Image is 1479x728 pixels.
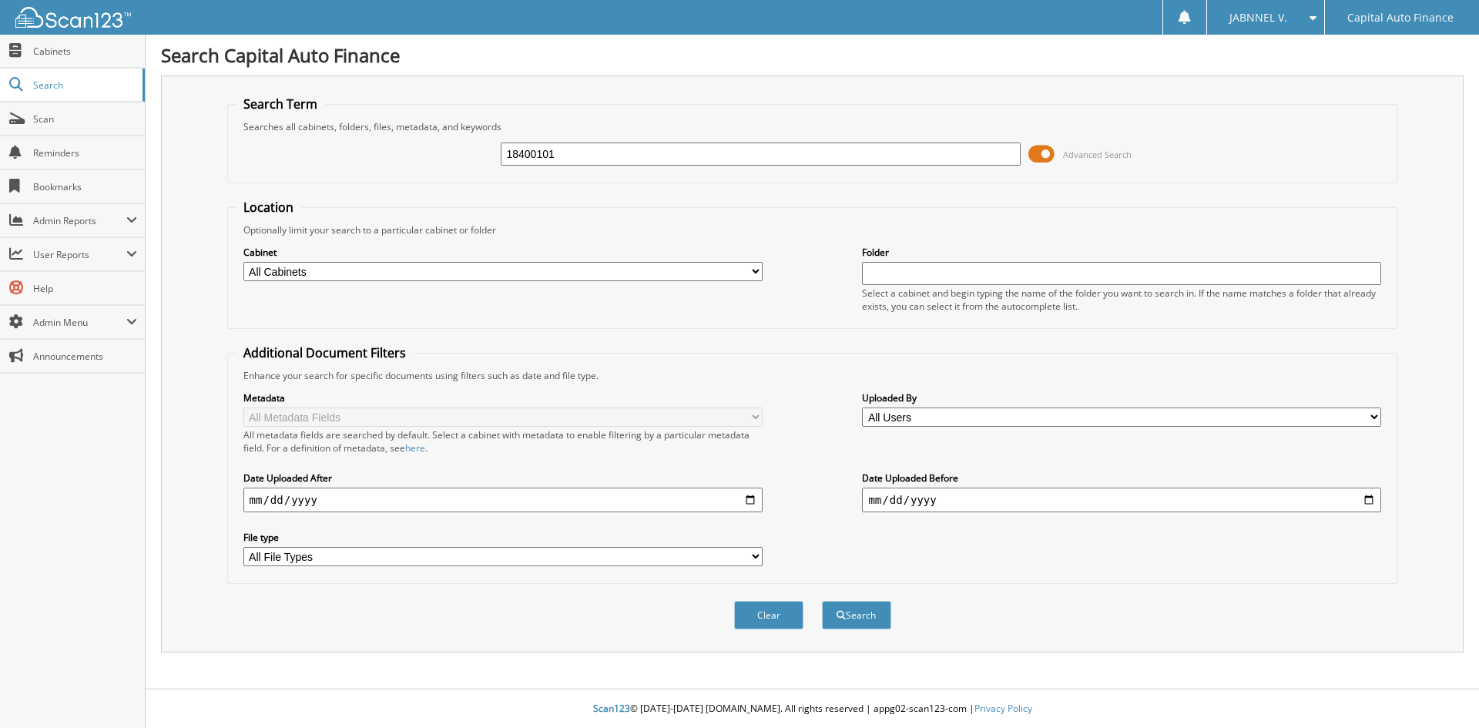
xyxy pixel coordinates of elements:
[33,180,137,193] span: Bookmarks
[33,146,137,159] span: Reminders
[1402,654,1479,728] iframe: Chat Widget
[236,369,1390,382] div: Enhance your search for specific documents using filters such as date and file type.
[243,488,763,512] input: start
[822,601,891,629] button: Search
[243,531,763,544] label: File type
[593,702,630,715] span: Scan123
[33,316,126,329] span: Admin Menu
[1229,13,1287,22] span: JABNNEL V.
[862,391,1381,404] label: Uploaded By
[33,248,126,261] span: User Reports
[236,120,1390,133] div: Searches all cabinets, folders, files, metadata, and keywords
[236,344,414,361] legend: Additional Document Filters
[161,42,1464,68] h1: Search Capital Auto Finance
[33,350,137,363] span: Announcements
[862,287,1381,313] div: Select a cabinet and begin typing the name of the folder you want to search in. If the name match...
[236,96,325,112] legend: Search Term
[146,690,1479,728] div: © [DATE]-[DATE] [DOMAIN_NAME]. All rights reserved | appg02-scan123-com |
[734,601,803,629] button: Clear
[974,702,1032,715] a: Privacy Policy
[33,282,137,295] span: Help
[862,488,1381,512] input: end
[236,199,301,216] legend: Location
[33,214,126,227] span: Admin Reports
[243,471,763,485] label: Date Uploaded After
[862,246,1381,259] label: Folder
[236,223,1390,237] div: Optionally limit your search to a particular cabinet or folder
[1347,13,1454,22] span: Capital Auto Finance
[243,391,763,404] label: Metadata
[15,7,131,28] img: scan123-logo-white.svg
[33,79,135,92] span: Search
[243,428,763,455] div: All metadata fields are searched by default. Select a cabinet with metadata to enable filtering b...
[33,45,137,58] span: Cabinets
[33,112,137,126] span: Scan
[405,441,425,455] a: here
[862,471,1381,485] label: Date Uploaded Before
[243,246,763,259] label: Cabinet
[1063,149,1132,160] span: Advanced Search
